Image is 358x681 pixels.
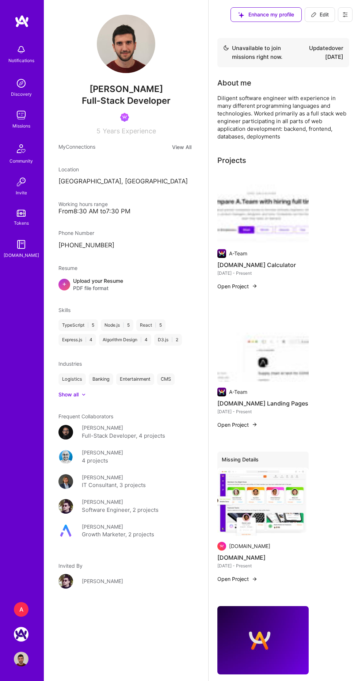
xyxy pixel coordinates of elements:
span: PDF file format [73,285,123,292]
img: Availability [223,45,229,51]
img: A.Team Landing Pages [217,313,309,382]
a: User Avatar[PERSON_NAME]Full-Stack Developer, 4 projects [58,424,194,440]
div: Location [58,166,194,173]
img: User Avatar [58,425,73,440]
div: [PERSON_NAME] [82,578,123,585]
img: guide book [14,237,28,252]
img: discovery [14,76,28,91]
span: Working hours range [58,201,108,207]
button: Open Project [217,575,258,583]
span: | [123,322,124,328]
img: Company logo [217,388,226,396]
button: Enhance my profile [231,7,302,22]
a: User Avatar[PERSON_NAME]IT Consultant, 3 projects [58,474,194,490]
a: A [12,602,30,617]
div: IT Consultant, 3 projects [82,481,146,490]
span: Industries [58,361,82,367]
button: Open Project [217,421,258,429]
i: icon SuggestedTeams [238,12,244,18]
h4: [DOMAIN_NAME] [217,553,309,562]
h4: [DOMAIN_NAME] Calculator [217,260,309,270]
img: User Avatar [58,499,73,514]
div: Node.js 5 [101,319,133,331]
img: User Avatar [14,652,28,666]
div: [PERSON_NAME] [82,449,123,456]
div: 4 projects [82,456,108,465]
div: Logistics [58,373,86,385]
span: + [62,280,66,288]
div: Discovery [11,91,32,98]
img: A.Team: Google Calendar Integration Testing [14,627,28,642]
a: User Avatar[PERSON_NAME]Software Engineer, 2 projects [58,498,194,514]
div: About me [217,77,251,88]
div: [PERSON_NAME] [82,498,123,506]
div: TypeScript 5 [58,319,98,331]
img: Company logo [217,542,226,551]
span: Skills [58,307,71,313]
div: [DOMAIN_NAME] [229,543,270,550]
div: D3.js 2 [154,334,182,346]
span: | [87,322,89,328]
p: [PHONE_NUMBER] [58,241,194,250]
div: A-Team [229,388,247,396]
div: From 8:30 AM to 7:30 PM [58,208,194,215]
span: | [85,337,87,343]
div: Tokens [14,220,29,227]
div: [PERSON_NAME] [82,523,123,530]
span: | [171,337,173,343]
a: User Avatar[PERSON_NAME] [58,574,194,589]
img: User Avatar [97,15,155,73]
span: | [140,337,142,343]
img: User Avatar [58,524,73,538]
a: User Avatar[PERSON_NAME]4 projects [58,449,194,465]
div: Unavailable to join missions right now. [223,44,302,61]
div: Growth Marketer, 2 projects [82,530,154,539]
span: Enhance my profile [238,11,294,18]
div: A [14,602,28,617]
img: A.Team Calculator [217,175,309,243]
img: tokens [17,210,26,217]
img: arrow-right [252,576,258,582]
span: 5 [96,128,100,135]
div: Full-Stack Developer, 4 projects [82,431,165,440]
button: View All [170,143,194,151]
div: Updated over [DATE] [305,44,343,61]
div: CMS [157,373,175,385]
div: Community [9,157,33,165]
div: Show all [58,391,79,398]
img: bell [14,42,28,57]
div: Missing Details [217,452,309,471]
div: A-Team [229,250,247,257]
div: Express.js 4 [58,334,96,346]
div: Missions [12,122,30,130]
img: logo [15,15,29,28]
div: Algorithm Design 4 [99,334,151,346]
button: Open Project [217,283,258,290]
img: Been on Mission [120,113,129,122]
div: Software Engineer, 2 projects [82,506,159,514]
div: [DATE] - Present [217,270,309,277]
span: Years Experience [103,127,156,135]
span: My Connections [58,143,95,151]
div: [DOMAIN_NAME] [4,252,39,259]
div: Notifications [8,57,34,64]
div: Entertainment [116,373,154,385]
a: A.Team: Google Calendar Integration Testing [12,627,30,642]
img: arrow-right [252,283,258,289]
img: arrow-right [252,422,258,427]
div: React 5 [136,319,165,331]
div: Invite [16,189,27,197]
img: User Avatar [58,474,73,489]
span: Edit [311,11,329,18]
img: User Avatar [58,574,73,589]
img: Community [12,140,30,157]
div: Upload your Resume [73,277,123,292]
img: A.Team [217,468,309,536]
div: [DATE] - Present [217,408,309,415]
span: Phone Number [58,230,94,236]
span: Invited By [58,563,83,569]
div: Banking [89,373,113,385]
span: | [155,322,156,328]
div: +Upload your ResumePDF file format [58,277,194,292]
span: [PERSON_NAME] [58,84,194,95]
